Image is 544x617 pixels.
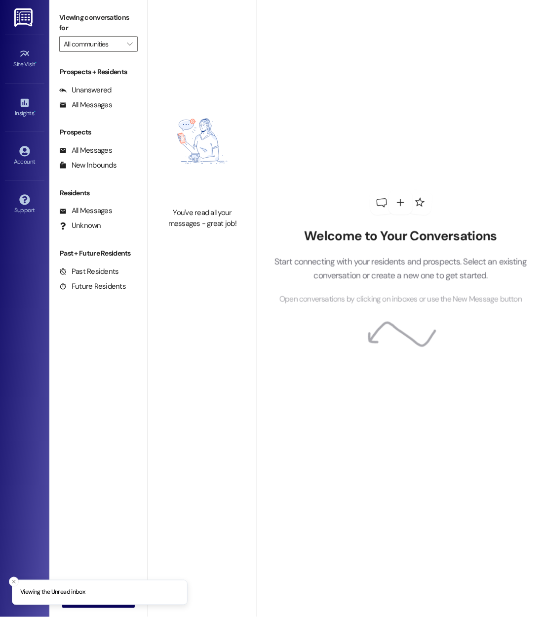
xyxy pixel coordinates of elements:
div: Past Residents [59,266,119,277]
img: empty-state [159,80,246,203]
img: ResiDesk Logo [14,8,35,27]
div: Prospects [49,127,148,137]
div: Unknown [59,220,101,231]
a: Site Visit • [5,45,44,72]
div: Past + Future Residents [49,248,148,259]
input: All communities [64,36,122,52]
p: Viewing the Unread inbox [20,588,85,597]
div: All Messages [59,100,112,110]
button: Close toast [9,577,19,587]
span: Open conversations by clicking on inboxes or use the New Message button [279,293,522,306]
div: Residents [49,188,148,198]
i:  [127,40,132,48]
div: All Messages [59,206,112,216]
span: • [34,108,36,115]
span: • [36,59,37,66]
p: Start connecting with your residents and prospects. Select an existing conversation or create a n... [264,255,537,283]
div: All Messages [59,145,112,156]
div: Unanswered [59,85,112,95]
div: Prospects + Residents [49,67,148,77]
h2: Welcome to Your Conversations [264,228,537,244]
label: Viewing conversations for [59,10,138,36]
a: Insights • [5,94,44,121]
a: Support [5,191,44,218]
div: Future Residents [59,281,126,292]
a: Account [5,143,44,170]
div: New Inbounds [59,160,117,171]
div: You've read all your messages - great job! [159,208,246,229]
